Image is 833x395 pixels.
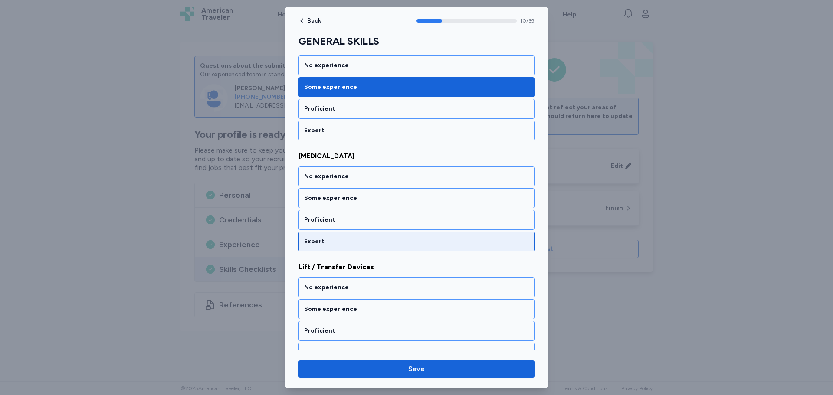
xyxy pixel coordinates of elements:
[298,151,535,161] span: [MEDICAL_DATA]
[298,262,535,272] span: Lift / Transfer Devices
[520,17,535,24] span: 10 / 39
[298,360,535,378] button: Save
[408,364,425,374] span: Save
[304,326,529,335] div: Proficient
[298,17,321,24] button: Back
[304,305,529,313] div: Some experience
[298,35,535,48] h1: GENERAL SKILLS
[304,126,529,135] div: Expert
[304,61,529,70] div: No experience
[304,348,529,357] div: Expert
[304,237,529,246] div: Expert
[304,194,529,202] div: Some experience
[304,83,529,91] div: Some experience
[304,215,529,224] div: Proficient
[304,172,529,181] div: No experience
[304,283,529,292] div: No experience
[304,104,529,113] div: Proficient
[307,18,321,24] span: Back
